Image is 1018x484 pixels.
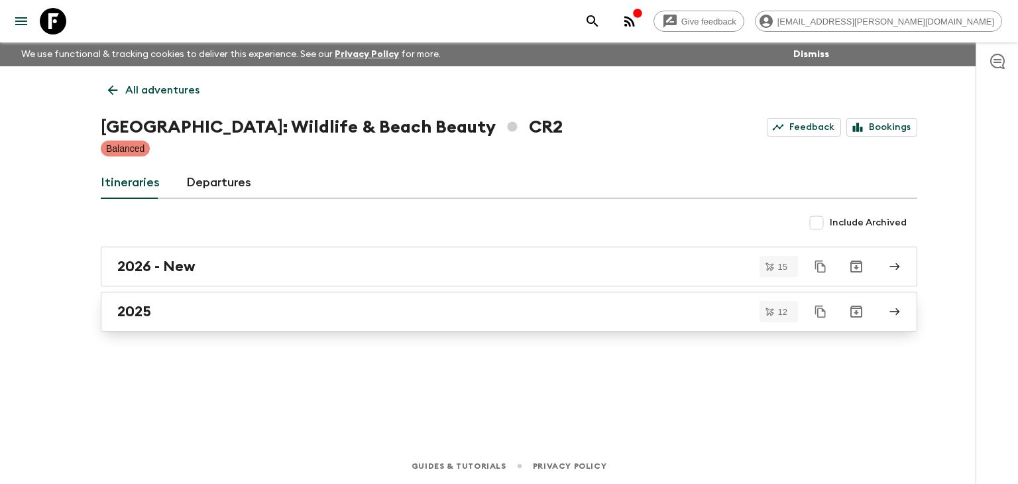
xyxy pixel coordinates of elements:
a: Privacy Policy [533,459,606,473]
a: Privacy Policy [335,50,399,59]
span: 15 [770,263,795,271]
button: Archive [843,298,870,325]
a: Departures [186,167,251,199]
button: search adventures [579,8,606,34]
p: Balanced [106,142,144,155]
button: Duplicate [809,300,832,324]
h2: 2025 [117,303,151,320]
a: All adventures [101,77,207,103]
button: Dismiss [790,45,832,64]
h1: [GEOGRAPHIC_DATA]: Wildlife & Beach Beauty CR2 [101,114,563,141]
span: 12 [770,308,795,316]
a: Guides & Tutorials [412,459,506,473]
span: Give feedback [674,17,744,27]
button: Archive [843,253,870,280]
span: [EMAIL_ADDRESS][PERSON_NAME][DOMAIN_NAME] [770,17,1001,27]
a: Bookings [846,118,917,137]
h2: 2026 - New [117,258,196,275]
a: Give feedback [653,11,744,32]
a: Feedback [767,118,841,137]
button: menu [8,8,34,34]
a: 2025 [101,292,917,332]
div: [EMAIL_ADDRESS][PERSON_NAME][DOMAIN_NAME] [755,11,1002,32]
p: We use functional & tracking cookies to deliver this experience. See our for more. [16,42,446,66]
p: All adventures [125,82,199,98]
a: Itineraries [101,167,160,199]
button: Duplicate [809,255,832,278]
a: 2026 - New [101,247,917,286]
span: Include Archived [830,216,907,229]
